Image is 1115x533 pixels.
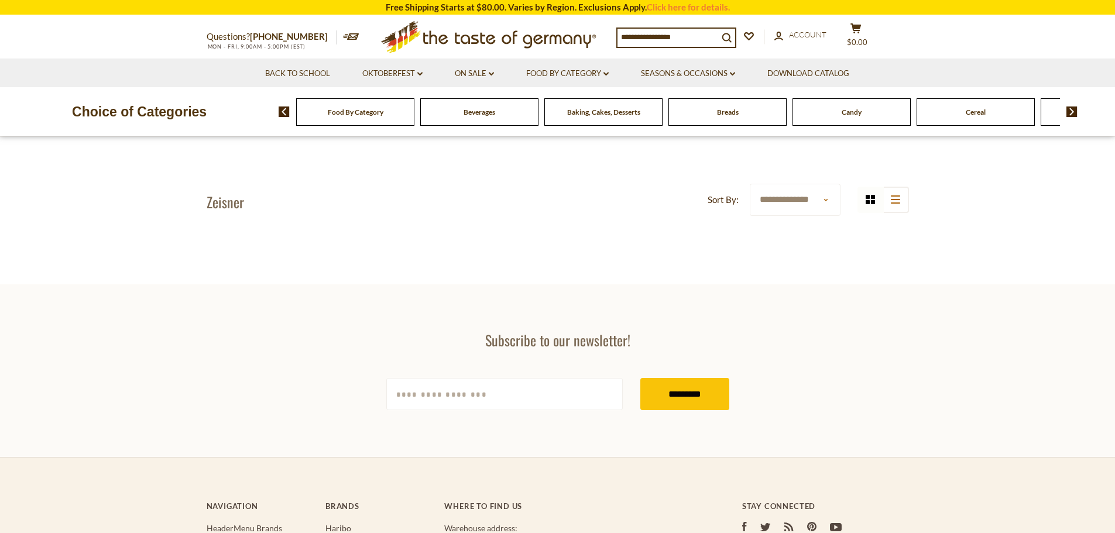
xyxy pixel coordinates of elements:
[325,501,433,511] h4: Brands
[207,43,306,50] span: MON - FRI, 9:00AM - 5:00PM (EST)
[742,501,909,511] h4: Stay Connected
[455,67,494,80] a: On Sale
[207,29,337,44] p: Questions?
[567,108,640,116] a: Baking, Cakes, Desserts
[250,31,328,42] a: [PHONE_NUMBER]
[526,67,609,80] a: Food By Category
[647,2,730,12] a: Click here for details.
[1066,106,1078,117] img: next arrow
[444,501,695,511] h4: Where to find us
[774,29,826,42] a: Account
[362,67,423,80] a: Oktoberfest
[279,106,290,117] img: previous arrow
[789,30,826,39] span: Account
[325,523,351,533] a: Haribo
[708,192,739,207] label: Sort By:
[966,108,986,116] a: Cereal
[207,193,244,211] h1: Zeisner
[328,108,383,116] a: Food By Category
[386,331,729,349] h3: Subscribe to our newsletter!
[207,501,314,511] h4: Navigation
[717,108,739,116] a: Breads
[265,67,330,80] a: Back to School
[207,523,282,533] a: HeaderMenu Brands
[464,108,495,116] a: Beverages
[767,67,849,80] a: Download Catalog
[842,108,862,116] a: Candy
[641,67,735,80] a: Seasons & Occasions
[839,23,874,52] button: $0.00
[847,37,867,47] span: $0.00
